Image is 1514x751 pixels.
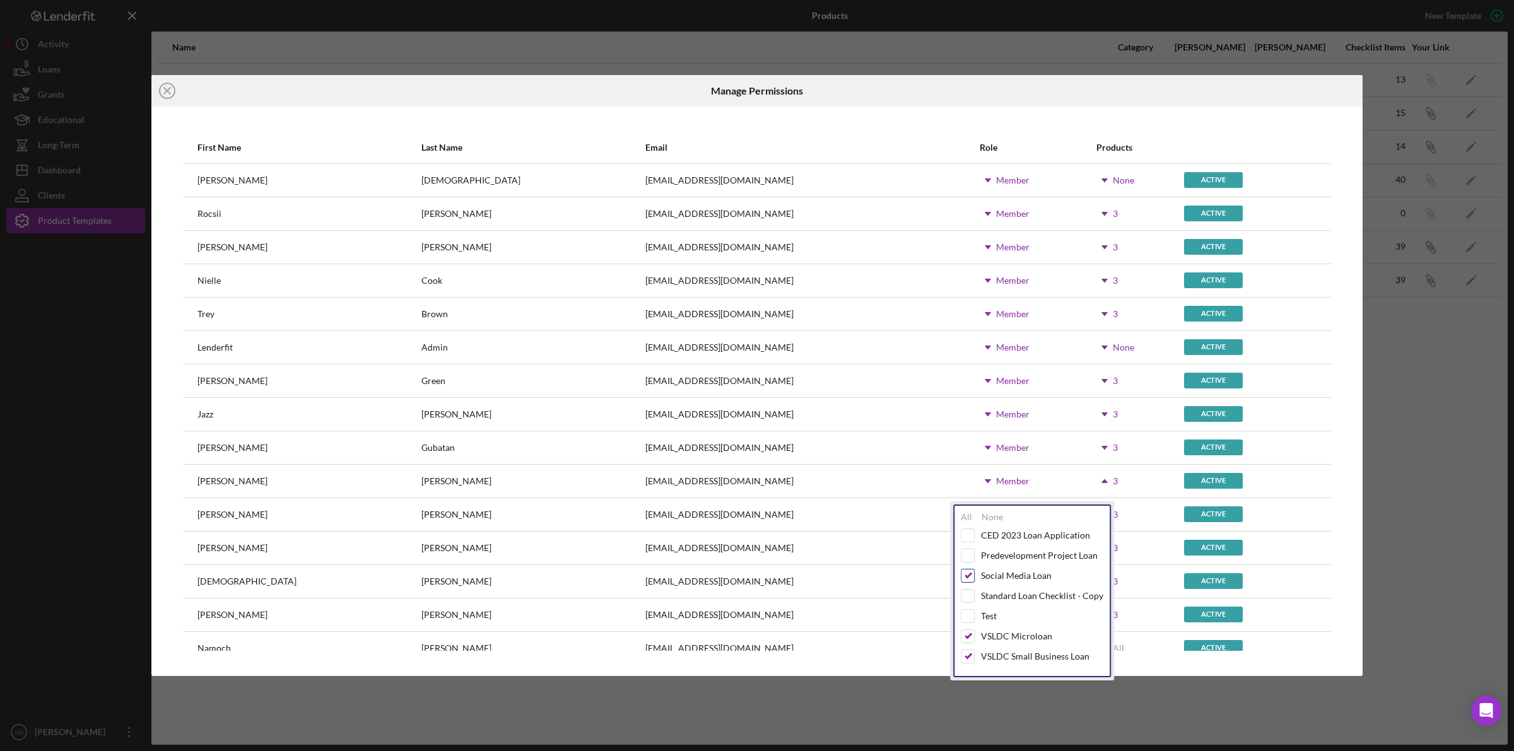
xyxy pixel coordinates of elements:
div: [PERSON_NAME] [197,242,267,252]
div: Member [996,242,1030,252]
div: [EMAIL_ADDRESS][DOMAIN_NAME] [645,476,794,486]
div: Member [996,175,1030,185]
div: [PERSON_NAME] [197,175,267,185]
div: Email [645,143,978,153]
div: [PERSON_NAME] [197,476,267,486]
div: Member [996,209,1030,219]
div: Member [996,409,1030,419]
div: [PERSON_NAME] [197,443,267,453]
div: [EMAIL_ADDRESS][DOMAIN_NAME] [645,309,794,319]
div: Active [1184,473,1243,489]
div: Member [996,476,1030,486]
div: None [982,512,1003,522]
div: [EMAIL_ADDRESS][DOMAIN_NAME] [645,576,794,586]
div: Active [1184,540,1243,556]
div: Products [1096,143,1183,153]
div: [PERSON_NAME] [421,509,491,520]
div: Active [1184,440,1243,455]
div: Lenderfit [197,342,233,352]
div: Rocsii [197,209,221,219]
div: Open Intercom Messenger [1471,696,1501,726]
div: Standard Loan Checklist - Copy [981,591,1103,601]
div: [PERSON_NAME] [421,209,491,219]
div: Active [1184,506,1243,522]
div: Namoch [197,643,231,653]
div: Active [1184,406,1243,422]
div: [PERSON_NAME] [421,242,491,252]
div: Active [1184,239,1243,255]
div: [EMAIL_ADDRESS][DOMAIN_NAME] [645,443,794,453]
div: [EMAIL_ADDRESS][DOMAIN_NAME] [645,610,794,620]
div: [EMAIL_ADDRESS][DOMAIN_NAME] [645,209,794,219]
div: [EMAIL_ADDRESS][DOMAIN_NAME] [645,175,794,185]
div: [PERSON_NAME] [421,543,491,553]
div: [PERSON_NAME] [197,610,267,620]
div: Green [421,376,445,386]
div: Active [1184,640,1243,656]
div: Member [996,376,1030,386]
div: Active [1184,172,1243,188]
div: Active [1184,607,1243,622]
div: Trey [197,309,214,319]
div: [PERSON_NAME] [197,376,267,386]
div: [EMAIL_ADDRESS][DOMAIN_NAME] [645,376,794,386]
div: Member [996,309,1030,319]
h6: Manage Permissions [711,85,803,96]
div: Active [1184,373,1243,388]
div: [PERSON_NAME] [197,543,267,553]
div: [EMAIL_ADDRESS][DOMAIN_NAME] [645,409,794,419]
div: [PERSON_NAME] [421,643,491,653]
div: VSLDC Microloan [981,631,1052,641]
div: Social Media Loan [981,571,1052,581]
div: Predevelopment Project Loan [981,550,1098,561]
div: [EMAIL_ADDRESS][DOMAIN_NAME] [645,509,794,520]
div: [EMAIL_ADDRESS][DOMAIN_NAME] [645,276,794,286]
div: [DEMOGRAPHIC_DATA] [197,576,296,586]
div: Member [996,276,1030,286]
div: Active [1184,306,1243,322]
div: None [1113,175,1134,185]
div: VSLDC Small Business Loan [981,651,1089,661]
div: [EMAIL_ADDRESS][DOMAIN_NAME] [645,342,794,352]
div: [EMAIL_ADDRESS][DOMAIN_NAME] [645,543,794,553]
div: Member [996,342,1030,352]
div: Admin [421,342,448,352]
div: [PERSON_NAME] [421,576,491,586]
div: [EMAIL_ADDRESS][DOMAIN_NAME] [645,643,794,653]
div: Active [1184,206,1243,221]
div: CED 2023 Loan Application [981,530,1090,540]
div: First Name [197,143,420,153]
div: [PERSON_NAME] [421,409,491,419]
div: Active [1184,573,1243,589]
div: Active [1184,272,1243,288]
div: [PERSON_NAME] [197,509,267,520]
div: Member [996,443,1030,453]
div: Active [1184,339,1243,355]
div: [PERSON_NAME] [421,610,491,620]
div: [DEMOGRAPHIC_DATA] [421,175,520,185]
div: All [961,512,972,522]
div: Gubatan [421,443,455,453]
div: [EMAIL_ADDRESS][DOMAIN_NAME] [645,242,794,252]
div: Last Name [421,143,644,153]
div: Nielle [197,276,221,286]
div: Cook [421,276,442,286]
div: Role [980,143,1095,153]
div: Jazz [197,409,213,419]
div: Brown [421,309,448,319]
div: None [1113,342,1134,352]
div: Test [981,611,997,621]
div: [PERSON_NAME] [421,476,491,486]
